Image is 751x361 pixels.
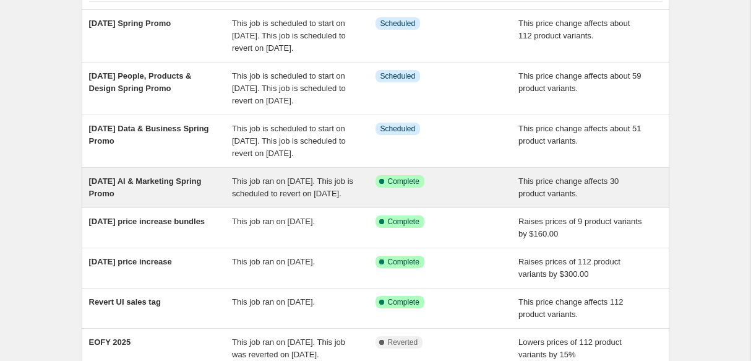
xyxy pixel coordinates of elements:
span: Revert UI sales tag [89,297,161,307]
span: Complete [388,257,419,267]
span: Scheduled [380,19,416,28]
span: Raises prices of 9 product variants by $160.00 [518,217,642,238]
span: This job is scheduled to start on [DATE]. This job is scheduled to revert on [DATE]. [232,71,346,105]
span: This price change affects about 112 product variants. [518,19,630,40]
span: Complete [388,176,419,186]
span: [DATE] price increase [89,257,172,266]
span: Scheduled [380,124,416,134]
span: This job ran on [DATE]. [232,297,315,307]
span: This job is scheduled to start on [DATE]. This job is scheduled to revert on [DATE]. [232,19,346,53]
span: Scheduled [380,71,416,81]
span: This job ran on [DATE]. This job was reverted on [DATE]. [232,337,345,359]
span: This job ran on [DATE]. [232,217,315,226]
span: [DATE] People, Products & Design Spring Promo [89,71,192,93]
span: [DATE] Data & Business Spring Promo [89,124,209,146]
span: Raises prices of 112 product variants by $300.00 [518,257,620,279]
span: Lowers prices of 112 product variants by 15% [518,337,622,359]
span: [DATE] Spring Promo [89,19,171,28]
span: Complete [388,217,419,227]
span: This job ran on [DATE]. This job is scheduled to revert on [DATE]. [232,176,353,198]
span: This price change affects about 51 product variants. [518,124,642,146]
span: Complete [388,297,419,307]
span: [DATE] price increase bundles [89,217,205,226]
span: This price change affects about 59 product variants. [518,71,642,93]
span: This price change affects 112 product variants. [518,297,624,319]
span: This job is scheduled to start on [DATE]. This job is scheduled to revert on [DATE]. [232,124,346,158]
span: This price change affects 30 product variants. [518,176,619,198]
span: Reverted [388,337,418,347]
span: This job ran on [DATE]. [232,257,315,266]
span: EOFY 2025 [89,337,131,347]
span: [DATE] AI & Marketing Spring Promo [89,176,202,198]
